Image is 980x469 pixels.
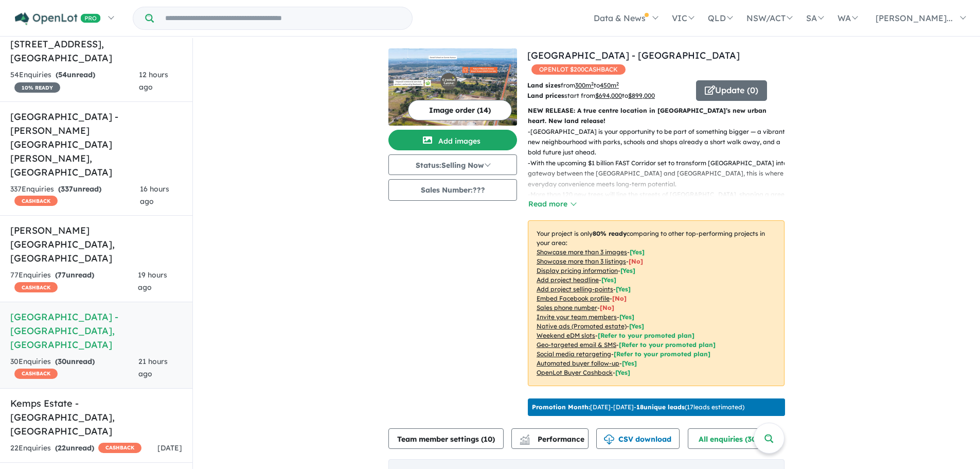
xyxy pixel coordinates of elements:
[15,12,101,25] img: Openlot PRO Logo White
[596,428,680,449] button: CSV download
[612,294,627,302] span: [ No ]
[696,80,767,101] button: Update (0)
[55,270,94,280] strong: ( unread)
[527,91,688,101] p: start from
[528,220,785,386] p: Your project is only comparing to other top-performing projects in your area: - - - - - - - - - -...
[61,184,73,194] span: 337
[528,158,793,189] p: - With the upcoming $1 billion FAST Corridor set to transform [GEOGRAPHIC_DATA] into a gateway be...
[527,81,561,89] b: Land sizes
[10,183,140,208] div: 337 Enquir ies
[10,69,139,94] div: 54 Enquir ies
[58,443,66,453] span: 22
[140,184,169,206] span: 16 hours ago
[537,359,619,367] u: Automated buyer follow-up
[528,127,793,158] p: - [GEOGRAPHIC_DATA] is your opportunity to be part of something bigger — a vibrant new neighbourh...
[601,276,616,284] span: [ Yes ]
[10,269,138,294] div: 77 Enquir ies
[138,357,168,378] span: 21 hours ago
[157,443,182,453] span: [DATE]
[537,267,618,274] u: Display pricing information
[598,332,694,339] span: [Refer to your promoted plan]
[56,70,95,79] strong: ( unread)
[156,7,410,29] input: Try estate name, suburb, builder or developer
[616,81,619,86] sup: 2
[520,435,529,440] img: line-chart.svg
[10,442,141,455] div: 22 Enquir ies
[388,154,517,175] button: Status:Selling Now
[520,438,530,444] img: bar-chart.svg
[531,64,626,75] span: OPENLOT $ 200 CASHBACK
[98,443,141,453] span: CASHBACK
[537,341,616,349] u: Geo-targeted email & SMS
[532,403,590,411] b: Promotion Month:
[511,428,589,449] button: Performance
[614,350,710,358] span: [Refer to your promoted plan]
[600,304,614,311] span: [ No ]
[619,313,634,321] span: [ Yes ]
[616,285,631,293] span: [ Yes ]
[58,270,66,280] span: 77
[58,357,66,366] span: 30
[595,92,622,99] u: $ 694,000
[688,428,781,449] button: All enquiries (30)
[528,198,576,210] button: Read more
[636,403,685,411] b: 18 unique leads
[620,267,635,274] span: [ Yes ]
[10,356,138,380] div: 30 Enquir ies
[138,270,167,292] span: 19 hours ago
[629,322,644,330] span: [Yes]
[629,257,643,265] span: [ No ]
[615,369,630,376] span: [Yes]
[537,285,613,293] u: Add project selling-points
[537,332,595,339] u: Weekend eDM slots
[388,179,517,201] button: Sales Number:???
[619,341,716,349] span: [Refer to your promoted plan]
[594,81,619,89] span: to
[527,80,688,91] p: from
[55,357,95,366] strong: ( unread)
[408,100,512,120] button: Image order (14)
[14,282,58,292] span: CASHBACK
[537,294,610,302] u: Embed Facebook profile
[630,248,645,256] span: [ Yes ]
[575,81,594,89] u: 300 m
[527,49,740,61] a: [GEOGRAPHIC_DATA] - [GEOGRAPHIC_DATA]
[604,435,614,445] img: download icon
[14,196,58,206] span: CASHBACK
[628,92,655,99] u: $ 899,000
[58,70,67,79] span: 54
[537,313,617,321] u: Invite your team members
[484,435,492,444] span: 10
[388,130,517,150] button: Add images
[388,428,504,449] button: Team member settings (10)
[10,223,182,265] h5: [PERSON_NAME][GEOGRAPHIC_DATA] , [GEOGRAPHIC_DATA]
[10,310,182,352] h5: [GEOGRAPHIC_DATA] - [GEOGRAPHIC_DATA] , [GEOGRAPHIC_DATA]
[537,248,627,256] u: Showcase more than 3 images
[593,230,627,237] b: 80 % ready
[14,369,58,379] span: CASHBACK
[55,443,94,453] strong: ( unread)
[622,92,655,99] span: to
[58,184,101,194] strong: ( unread)
[10,396,182,438] h5: Kemps Estate - [GEOGRAPHIC_DATA] , [GEOGRAPHIC_DATA]
[528,106,785,127] p: NEW RELEASE: A true centre location in [GEOGRAPHIC_DATA]’s new urban heart. New land release!
[388,48,517,126] img: Central Grove - Austral
[591,81,594,86] sup: 2
[622,359,637,367] span: [Yes]
[876,13,953,23] span: [PERSON_NAME]...
[527,92,564,99] b: Land prices
[528,189,793,211] p: - More than 120 new trees will line the streets of [GEOGRAPHIC_DATA], shaping a green, walkable c...
[600,81,619,89] u: 450 m
[537,257,626,265] u: Showcase more than 3 listings
[10,37,182,65] h5: [STREET_ADDRESS] , [GEOGRAPHIC_DATA]
[537,276,599,284] u: Add project headline
[521,435,584,444] span: Performance
[537,304,597,311] u: Sales phone number
[537,350,611,358] u: Social media retargeting
[10,110,182,179] h5: [GEOGRAPHIC_DATA] - [PERSON_NAME][GEOGRAPHIC_DATA][PERSON_NAME] , [GEOGRAPHIC_DATA]
[537,369,613,376] u: OpenLot Buyer Cashback
[532,403,744,412] p: [DATE] - [DATE] - ( 17 leads estimated)
[139,70,168,92] span: 12 hours ago
[537,322,627,330] u: Native ads (Promoted estate)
